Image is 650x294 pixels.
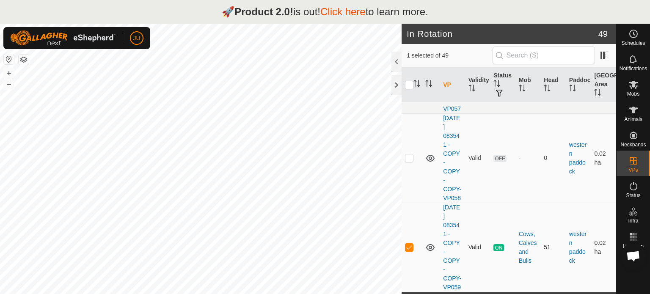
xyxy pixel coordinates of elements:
[515,68,541,102] th: Mob
[222,4,428,19] p: 🚀 is out! to learn more.
[493,81,500,88] p-sorticon: Activate to sort
[413,81,420,88] p-sorticon: Activate to sort
[465,203,490,292] td: Valid
[4,79,14,89] button: –
[407,51,492,60] span: 1 selected of 49
[443,204,461,291] a: [DATE] 083541 - COPY - COPY - COPY-VP059
[569,86,576,93] p-sorticon: Activate to sort
[493,47,595,64] input: Search (S)
[594,90,601,97] p-sorticon: Activate to sort
[626,193,640,198] span: Status
[569,141,587,175] a: western paddock
[320,6,366,17] a: Click here
[4,68,14,78] button: +
[443,25,461,112] a: [DATE] 083541 - COPY - COPY - COPY-VP057
[19,55,29,65] button: Map Layers
[490,68,515,102] th: Status
[443,115,461,201] a: [DATE] 083541 - COPY - COPY - COPY-VP058
[468,86,475,93] p-sorticon: Activate to sort
[519,154,537,162] div: -
[598,27,608,40] span: 49
[623,244,644,249] span: Heatmap
[566,68,591,102] th: Paddock
[465,68,490,102] th: Validity
[519,86,526,93] p-sorticon: Activate to sort
[540,68,566,102] th: Head
[591,203,616,292] td: 0.02 ha
[540,113,566,203] td: 0
[591,68,616,102] th: [GEOGRAPHIC_DATA] Area
[620,142,646,147] span: Neckbands
[621,243,646,269] div: Open chat
[493,155,506,162] span: OFF
[10,30,116,46] img: Gallagher Logo
[544,86,551,93] p-sorticon: Activate to sort
[407,29,598,39] h2: In Rotation
[591,113,616,203] td: 0.02 ha
[540,203,566,292] td: 51
[628,218,638,223] span: Infra
[493,244,504,251] span: ON
[621,41,645,46] span: Schedules
[627,91,639,96] span: Mobs
[440,68,465,102] th: VP
[234,6,293,17] strong: Product 2.0!
[624,117,642,122] span: Animals
[425,81,432,88] p-sorticon: Activate to sort
[628,168,638,173] span: VPs
[4,54,14,64] button: Reset Map
[133,34,140,43] span: JU
[519,230,537,265] div: Cows, Calves and Bulls
[569,231,587,264] a: western paddock
[620,66,647,71] span: Notifications
[465,113,490,203] td: Valid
